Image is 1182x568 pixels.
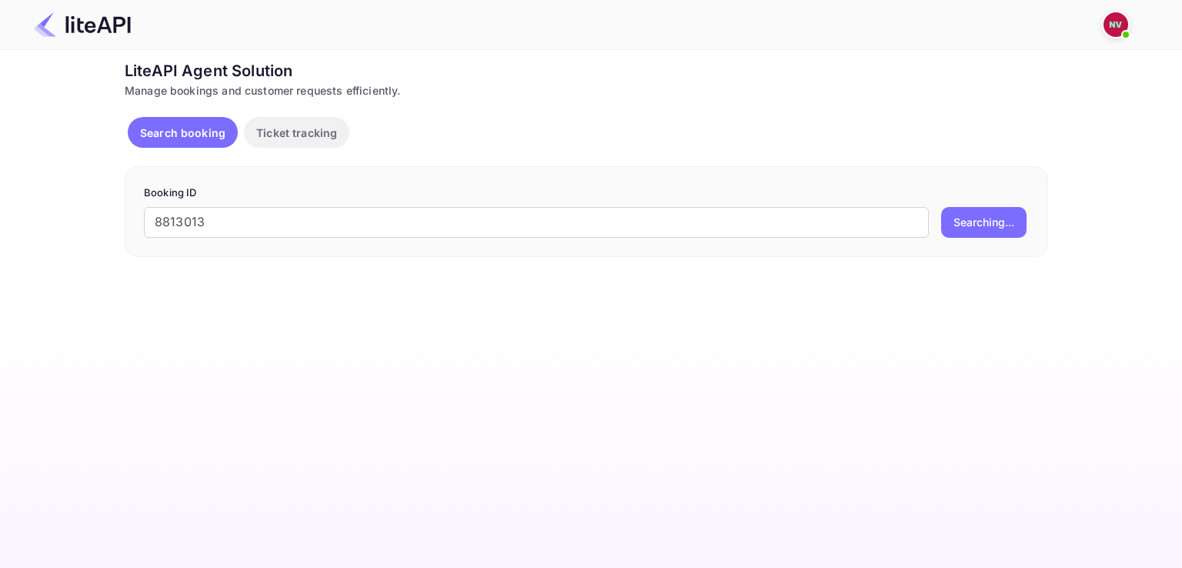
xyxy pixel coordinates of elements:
p: Search booking [140,125,225,141]
button: Searching... [941,207,1027,238]
p: Booking ID [144,185,1029,201]
img: LiteAPI Logo [34,12,131,37]
input: Enter Booking ID (e.g., 63782194) [144,207,929,238]
img: Nicholas Valbusa [1104,12,1128,37]
div: Manage bookings and customer requests efficiently. [125,82,1048,99]
div: LiteAPI Agent Solution [125,59,1048,82]
p: Ticket tracking [256,125,337,141]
